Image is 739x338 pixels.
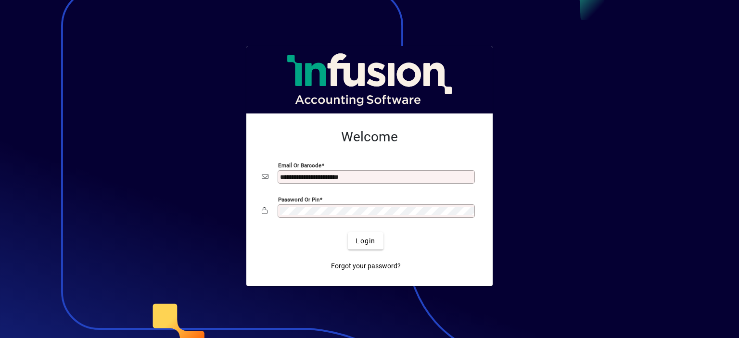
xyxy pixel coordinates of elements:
mat-label: Email or Barcode [278,162,321,169]
span: Forgot your password? [331,261,401,271]
mat-label: Password or Pin [278,196,319,203]
h2: Welcome [262,129,477,145]
span: Login [356,236,375,246]
a: Forgot your password? [327,257,405,275]
button: Login [348,232,383,250]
